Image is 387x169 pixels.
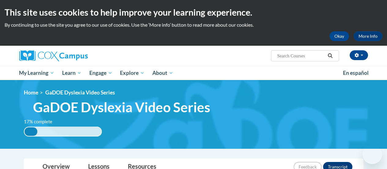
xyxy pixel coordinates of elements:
[343,70,369,76] span: En español
[89,69,112,77] span: Engage
[277,52,326,60] input: Search Courses
[85,66,116,80] a: Engage
[350,50,368,60] button: Account Settings
[19,50,88,61] img: Cox Campus
[152,69,173,77] span: About
[58,66,85,80] a: Learn
[33,99,210,115] span: GaDOE Dyslexia Video Series
[24,89,38,96] a: Home
[24,118,59,125] label: 17% complete
[5,6,382,18] h2: This site uses cookies to help improve your learning experience.
[148,66,177,80] a: About
[116,66,148,80] a: Explore
[19,50,129,61] a: Cox Campus
[15,66,58,80] a: My Learning
[363,144,382,164] iframe: Button to launch messaging window
[62,69,81,77] span: Learn
[329,31,349,41] button: Okay
[354,31,382,41] a: More Info
[326,52,335,60] button: Search
[19,69,54,77] span: My Learning
[24,127,38,136] div: 17% complete
[5,21,382,28] p: By continuing to use the site you agree to our use of cookies. Use the ‘More info’ button to read...
[15,66,373,80] div: Main menu
[45,89,115,96] span: GaDOE Dyslexia Video Series
[339,67,373,79] a: En español
[120,69,144,77] span: Explore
